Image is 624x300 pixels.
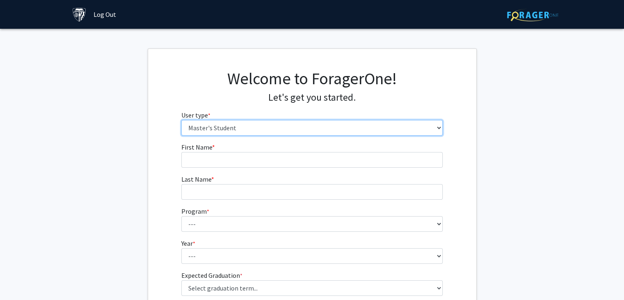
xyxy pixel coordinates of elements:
label: User type [181,110,210,120]
label: Expected Graduation [181,270,242,280]
label: Year [181,238,195,248]
h1: Welcome to ForagerOne! [181,69,443,88]
img: ForagerOne Logo [507,9,558,21]
h4: Let's get you started. [181,92,443,104]
iframe: Chat [6,263,35,294]
span: First Name [181,143,212,151]
label: Program [181,206,209,216]
span: Last Name [181,175,211,183]
img: Johns Hopkins University Logo [72,7,87,22]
